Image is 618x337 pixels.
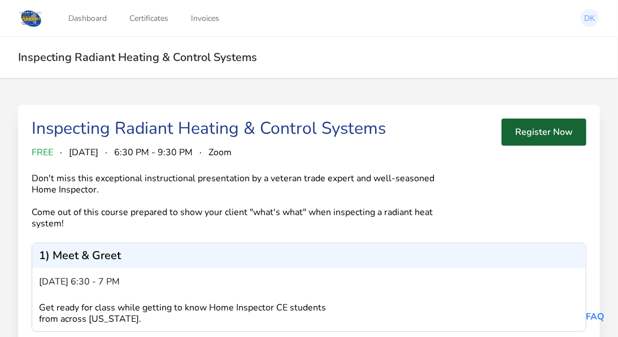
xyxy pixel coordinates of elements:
[502,119,586,146] button: Register Now
[114,146,193,159] span: 6:30 PM - 9:30 PM
[69,146,98,159] span: [DATE]
[586,310,604,323] a: FAQ
[32,146,53,159] span: FREE
[581,9,599,27] img: Douglas Kaufman
[32,173,448,229] div: Don't miss this exceptional instructional presentation by a veteran trade expert and well-seasone...
[60,146,62,159] span: ·
[199,146,202,159] span: ·
[32,119,386,139] div: Inspecting Radiant Heating & Control Systems
[39,275,120,288] span: [DATE] 6:30 - 7 pm
[18,8,43,28] img: Logo
[208,146,232,159] span: Zoom
[39,302,354,325] div: Get ready for class while getting to know Home Inspector CE students from across [US_STATE].
[39,250,121,261] p: 1) Meet & Greet
[18,50,600,64] h2: Inspecting Radiant Heating & Control Systems
[105,146,107,159] span: ·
